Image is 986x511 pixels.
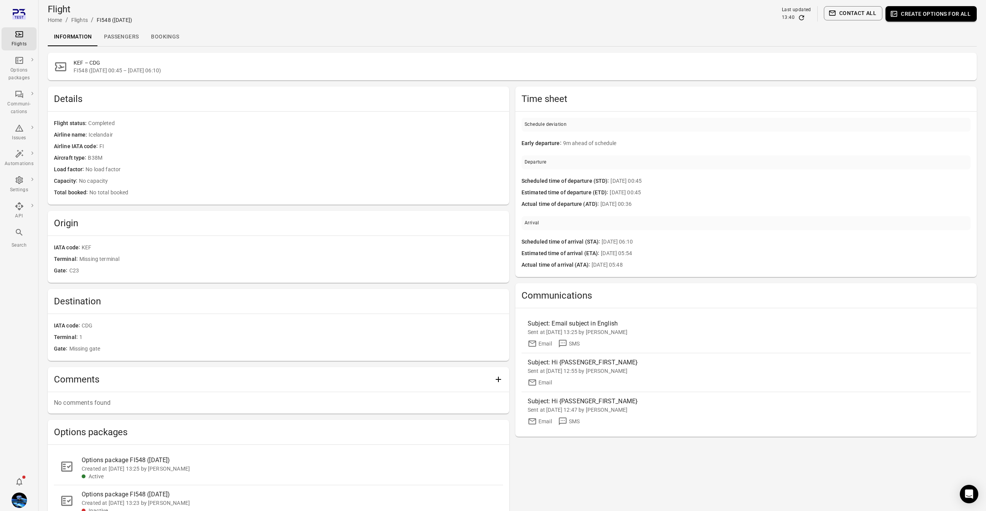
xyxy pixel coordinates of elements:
[82,499,497,507] div: Created at [DATE] 13:23 by [PERSON_NAME]
[54,426,503,438] h2: Options packages
[82,244,503,252] span: KEF
[5,67,34,82] div: Options packages
[538,417,552,425] div: Email
[601,249,971,258] span: [DATE] 05:54
[824,6,882,20] button: Contact all
[522,249,601,258] span: Estimated time of arrival (ETA)
[2,199,37,222] a: API
[48,17,62,23] a: Home
[5,134,34,142] div: Issues
[82,465,497,473] div: Created at [DATE] 13:25 by [PERSON_NAME]
[2,87,37,118] a: Communi-cations
[86,165,503,174] span: No load factor
[522,238,602,246] span: Scheduled time of arrival (STA)
[522,261,592,269] span: Actual time of arrival (ATA)
[798,14,805,22] button: Refresh data
[592,261,971,269] span: [DATE] 05:48
[98,28,145,46] a: Passengers
[82,490,497,499] div: Options package FI548 ([DATE])
[528,367,964,375] div: Sent at [DATE] 12:55 by [PERSON_NAME]
[48,15,132,25] nav: Breadcrumbs
[145,28,185,46] a: Bookings
[54,267,69,275] span: Gate
[2,27,37,50] a: Flights
[54,373,491,386] h2: Comments
[528,358,855,367] div: Subject: Hi {PASSENGER_FIRST_NAME}
[79,333,503,342] span: 1
[538,340,552,347] div: Email
[569,340,580,347] div: SMS
[89,131,503,139] span: Icelandair
[54,295,503,307] h2: Destination
[91,15,94,25] li: /
[48,28,977,46] div: Local navigation
[522,93,971,105] h2: Time sheet
[54,217,503,229] h2: Origin
[54,345,69,353] span: Gate
[8,489,30,511] button: Daníel Benediktsson
[2,121,37,144] a: Issues
[885,6,977,22] button: Create options for all
[522,139,563,148] span: Early departure
[525,219,539,227] div: Arrival
[54,154,88,162] span: Aircraft type
[5,160,34,168] div: Automations
[54,131,89,139] span: Airline name
[5,242,34,249] div: Search
[54,177,79,185] span: Capacity
[538,379,552,386] div: Email
[528,319,855,328] div: Subject: Email subject in English
[54,244,82,252] span: IATA code
[54,322,82,330] span: IATA code
[88,154,503,162] span: B38M
[525,121,567,129] div: Schedule deviation
[54,255,79,264] span: Terminal
[5,40,34,48] div: Flights
[610,177,971,185] span: [DATE] 00:45
[74,67,971,74] span: FI548 ([DATE] 00:45 – [DATE] 06:10)
[48,28,98,46] a: Information
[69,345,503,353] span: Missing gate
[522,177,610,185] span: Scheduled time of departure (STD)
[71,17,88,23] a: Flights
[522,200,600,209] span: Actual time of departure (ATD)
[563,139,971,148] span: 9m ahead of schedule
[54,93,503,105] h2: Details
[88,119,503,128] span: Completed
[602,238,971,246] span: [DATE] 06:10
[12,493,27,508] img: shutterstock-1708408498.jpg
[522,189,610,197] span: Estimated time of departure (ETD)
[5,100,34,116] div: Communi-cations
[528,397,855,406] div: Subject: Hi {PASSENGER_FIRST_NAME}
[522,392,971,431] a: Subject: Hi {PASSENGER_FIRST_NAME}Sent at [DATE] 12:47 by [PERSON_NAME]EmailSMS
[79,255,503,264] span: Missing terminal
[491,372,506,387] button: Add comment
[54,333,79,342] span: Terminal
[782,6,811,14] div: Last updated
[2,53,37,84] a: Options packages
[54,451,503,485] a: Options package FI548 ([DATE])Created at [DATE] 13:25 by [PERSON_NAME]Active
[12,474,27,489] button: Notifications
[65,15,68,25] li: /
[54,189,89,197] span: Total booked
[54,119,88,128] span: Flight status
[610,189,971,197] span: [DATE] 00:45
[82,322,503,330] span: CDG
[79,177,503,185] span: No capacity
[74,59,971,67] h2: KEF – CDG
[2,173,37,196] a: Settings
[82,456,497,465] div: Options package FI548 ([DATE])
[48,3,132,15] h1: Flight
[89,473,497,480] div: Active
[2,147,37,170] a: Automations
[960,485,978,503] div: Open Intercom Messenger
[522,289,971,302] h2: Communications
[69,267,503,275] span: C23
[600,200,971,209] span: [DATE] 00:36
[522,314,971,353] a: Subject: Email subject in EnglishSent at [DATE] 13:25 by [PERSON_NAME]EmailSMS
[528,406,964,414] div: Sent at [DATE] 12:47 by [PERSON_NAME]
[522,353,971,392] a: Subject: Hi {PASSENGER_FIRST_NAME}Sent at [DATE] 12:55 by [PERSON_NAME]Email
[2,225,37,251] button: Search
[5,186,34,194] div: Settings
